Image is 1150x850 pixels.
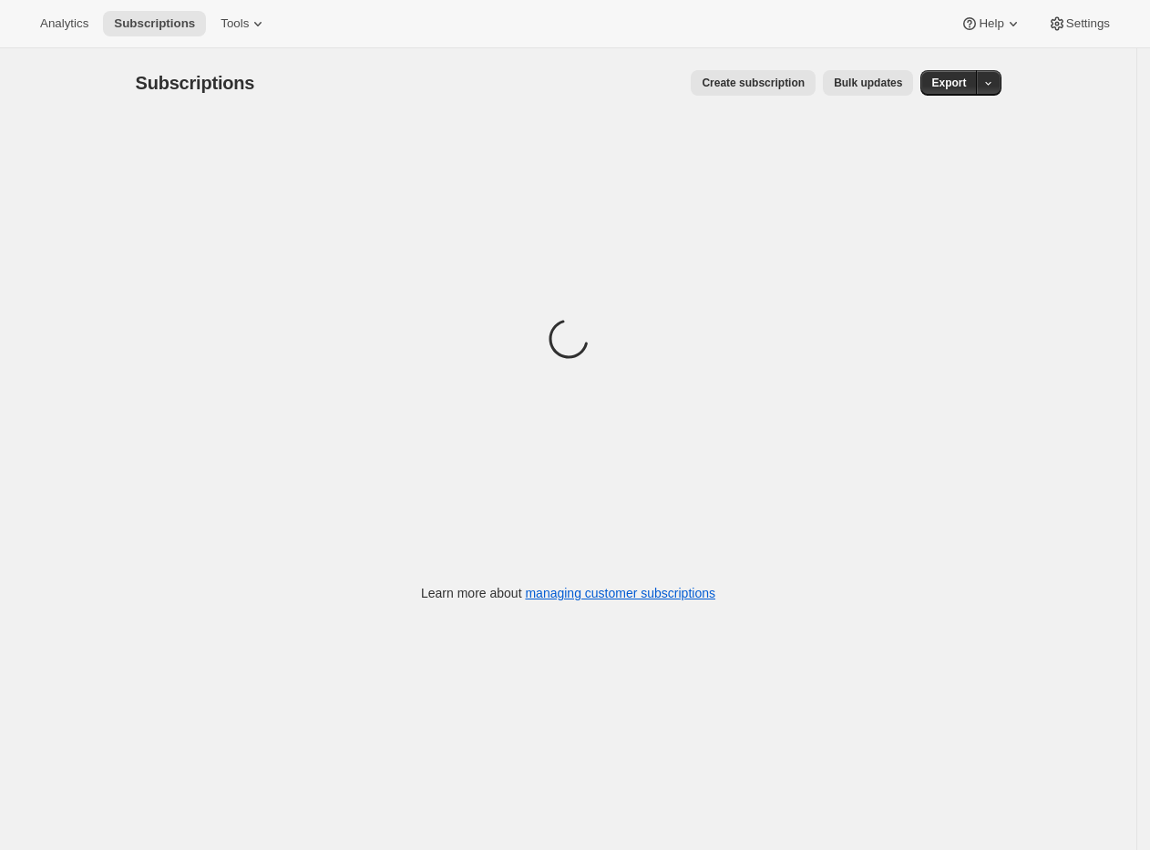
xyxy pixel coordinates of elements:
[29,11,99,36] button: Analytics
[136,73,255,93] span: Subscriptions
[114,16,195,31] span: Subscriptions
[979,16,1003,31] span: Help
[1066,16,1110,31] span: Settings
[834,76,902,90] span: Bulk updates
[525,586,715,600] a: managing customer subscriptions
[931,76,966,90] span: Export
[950,11,1032,36] button: Help
[40,16,88,31] span: Analytics
[702,76,805,90] span: Create subscription
[920,70,977,96] button: Export
[210,11,278,36] button: Tools
[691,70,816,96] button: Create subscription
[421,584,715,602] p: Learn more about
[103,11,206,36] button: Subscriptions
[1037,11,1121,36] button: Settings
[823,70,913,96] button: Bulk updates
[221,16,249,31] span: Tools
